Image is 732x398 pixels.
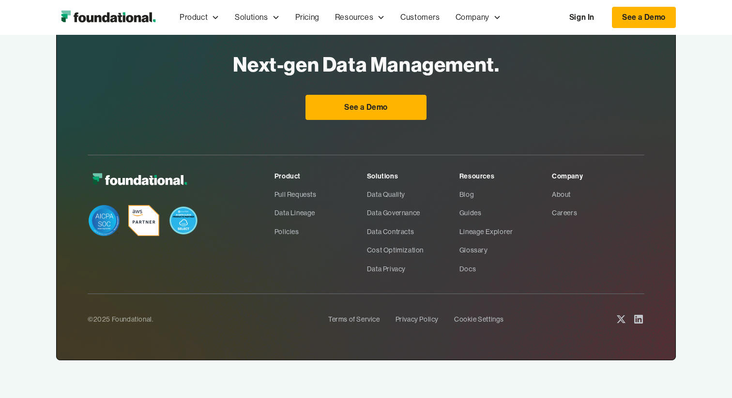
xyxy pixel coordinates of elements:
[560,7,604,28] a: Sign In
[56,8,160,27] img: Foundational Logo
[233,49,500,79] h2: Next-gen Data Management.
[328,310,380,328] a: Terms of Service
[89,205,120,236] img: SOC Badge
[172,1,227,33] div: Product
[88,314,320,324] div: ©2025 Foundational.
[456,11,489,24] div: Company
[552,185,644,204] a: About
[335,11,373,24] div: Resources
[327,1,393,33] div: Resources
[459,171,552,181] div: Resources
[274,185,367,204] a: Pull Requests
[180,11,208,24] div: Product
[367,241,459,259] a: Cost Optimization
[612,7,676,28] a: See a Demo
[235,11,268,24] div: Solutions
[459,185,552,204] a: Blog
[454,310,504,328] a: Cookie Settings
[288,1,327,33] a: Pricing
[274,204,367,222] a: Data Lineage
[552,204,644,222] a: Careers
[459,222,552,241] a: Lineage Explorer
[552,171,644,181] div: Company
[274,171,367,181] div: Product
[367,222,459,241] a: Data Contracts
[227,1,287,33] div: Solutions
[396,310,439,328] a: Privacy Policy
[393,1,447,33] a: Customers
[367,171,459,181] div: Solutions
[459,241,552,259] a: Glossary
[88,171,192,190] img: Foundational Logo White
[448,1,509,33] div: Company
[459,260,552,278] a: Docs
[274,222,367,241] a: Policies
[558,286,732,398] iframe: Chat Widget
[459,204,552,222] a: Guides
[305,95,427,120] a: See a Demo
[367,185,459,204] a: Data Quality
[367,204,459,222] a: Data Governance
[56,8,160,27] a: home
[367,260,459,278] a: Data Privacy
